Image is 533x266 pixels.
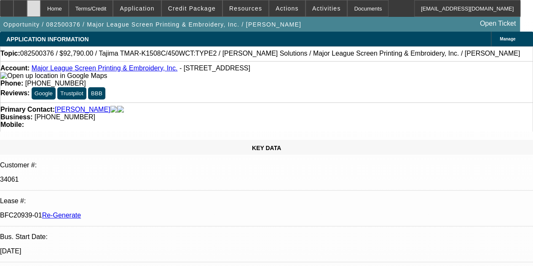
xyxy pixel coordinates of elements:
strong: Business: [0,113,32,121]
span: Credit Package [168,5,216,12]
button: BBB [88,87,105,99]
strong: Primary Contact: [0,106,55,113]
span: [PHONE_NUMBER] [35,113,95,121]
img: Open up location in Google Maps [0,72,107,80]
button: Application [113,0,161,16]
strong: Phone: [0,80,23,87]
span: Opportunity / 082500376 / Major League Screen Printing & Embroidery, Inc. / [PERSON_NAME] [3,21,301,28]
span: - [STREET_ADDRESS] [179,64,250,72]
button: Activities [306,0,347,16]
button: Resources [223,0,268,16]
strong: Mobile: [0,121,24,128]
button: Credit Package [162,0,222,16]
span: Application [120,5,154,12]
span: Activities [312,5,341,12]
button: Actions [269,0,305,16]
button: Google [32,87,56,99]
span: KEY DATA [252,145,281,151]
span: Manage [500,37,515,41]
img: linkedin-icon.png [117,106,124,113]
strong: Topic: [0,50,20,57]
a: Re-Generate [42,212,81,219]
strong: Reviews: [0,89,29,97]
button: Trustpilot [57,87,86,99]
span: Actions [276,5,299,12]
img: facebook-icon.png [110,106,117,113]
a: View Google Maps [0,72,107,79]
span: APPLICATION INFORMATION [6,36,88,43]
a: Open Ticket [477,16,519,31]
span: [PHONE_NUMBER] [25,80,86,87]
strong: Account: [0,64,29,72]
span: 082500376 / $92,790.00 / Tajima TMAR-K1508C/450WCT:TYPE2 / [PERSON_NAME] Solutions / Major League... [20,50,520,57]
span: Resources [229,5,262,12]
a: [PERSON_NAME] [55,106,110,113]
a: Major League Screen Printing & Embroidery, Inc. [32,64,178,72]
